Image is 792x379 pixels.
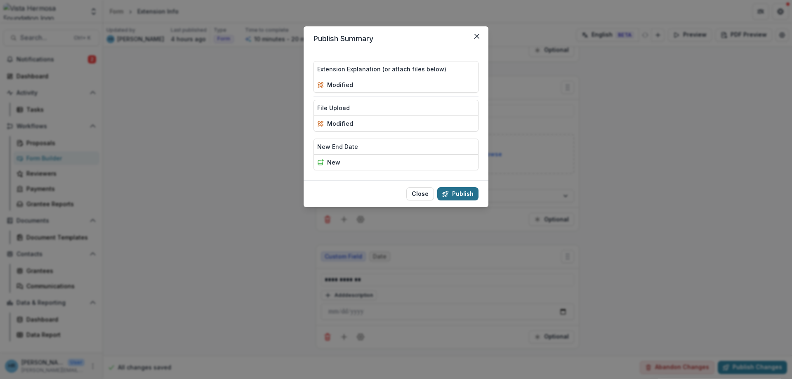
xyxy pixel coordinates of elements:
p: File Upload [317,104,350,112]
button: Close [470,30,483,43]
p: Extension Explanation (or attach files below) [317,65,446,73]
p: modified [327,119,353,128]
p: New End Date [317,142,358,151]
header: Publish Summary [304,26,488,51]
p: new [327,158,340,167]
p: modified [327,80,353,89]
button: Close [406,187,434,200]
button: Publish [437,187,478,200]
